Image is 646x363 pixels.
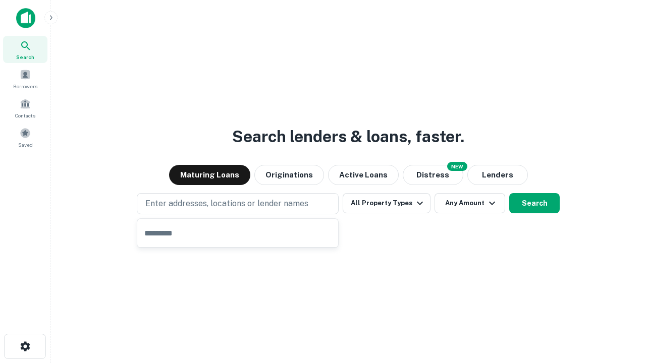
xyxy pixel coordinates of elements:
button: Originations [254,165,324,185]
a: Search [3,36,47,63]
button: Maturing Loans [169,165,250,185]
button: Active Loans [328,165,399,185]
p: Enter addresses, locations or lender names [145,198,308,210]
img: capitalize-icon.png [16,8,35,28]
iframe: Chat Widget [596,282,646,331]
div: NEW [447,162,467,171]
button: Enter addresses, locations or lender names [137,193,339,214]
button: Search [509,193,560,213]
button: All Property Types [343,193,430,213]
span: Saved [18,141,33,149]
span: Borrowers [13,82,37,90]
button: Any Amount [435,193,505,213]
button: Lenders [467,165,528,185]
button: Search distressed loans with lien and other non-mortgage details. [403,165,463,185]
a: Contacts [3,94,47,122]
span: Search [16,53,34,61]
h3: Search lenders & loans, faster. [232,125,464,149]
span: Contacts [15,111,35,119]
a: Saved [3,124,47,151]
a: Borrowers [3,65,47,92]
